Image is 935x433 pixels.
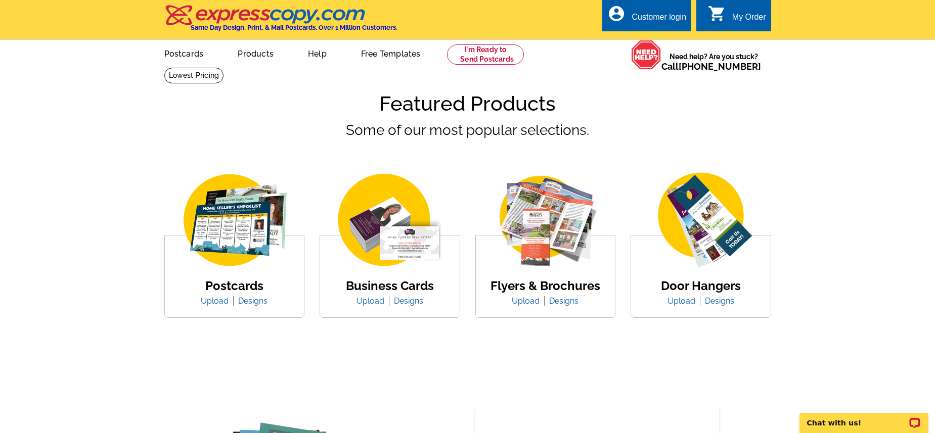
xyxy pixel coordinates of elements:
[327,172,453,269] img: business-card.png
[292,41,343,65] a: Help
[661,61,761,72] span: Call
[705,296,734,306] a: Designs
[221,41,290,65] a: Products
[708,5,726,23] i: shopping_cart
[793,401,935,433] iframe: LiveChat chat widget
[661,52,766,72] span: Need help? Are you stuck?
[607,11,686,24] a: account_circle Customer login
[708,11,766,24] a: shopping_cart My Order
[482,172,608,269] img: flyer-card.png
[164,12,397,31] a: Same Day Design, Print, & Mail Postcards. Over 1 Million Customers.
[667,296,703,306] a: Upload
[164,91,771,116] h1: Featured Products
[632,13,686,27] div: Customer login
[148,41,220,65] a: Postcards
[201,296,236,306] a: Upload
[661,279,741,294] h4: Door Hangers
[607,5,626,23] i: account_circle
[346,279,434,294] h4: Business Cards
[631,40,661,70] img: help
[491,279,600,294] h4: Flyers & Brochures
[238,296,268,306] a: Designs
[345,41,437,65] a: Free Templates
[394,296,423,306] a: Designs
[357,296,392,306] a: Upload
[201,279,268,294] h4: Postcards
[732,13,766,27] div: My Order
[171,172,297,269] img: img_postcard.png
[638,172,764,270] img: door-hanger.png
[191,24,397,31] h4: Same Day Design, Print, & Mail Postcards. Over 1 Million Customers.
[164,120,771,186] p: Some of our most popular selections.
[679,61,761,72] a: [PHONE_NUMBER]
[512,296,547,306] a: Upload
[549,296,578,306] a: Designs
